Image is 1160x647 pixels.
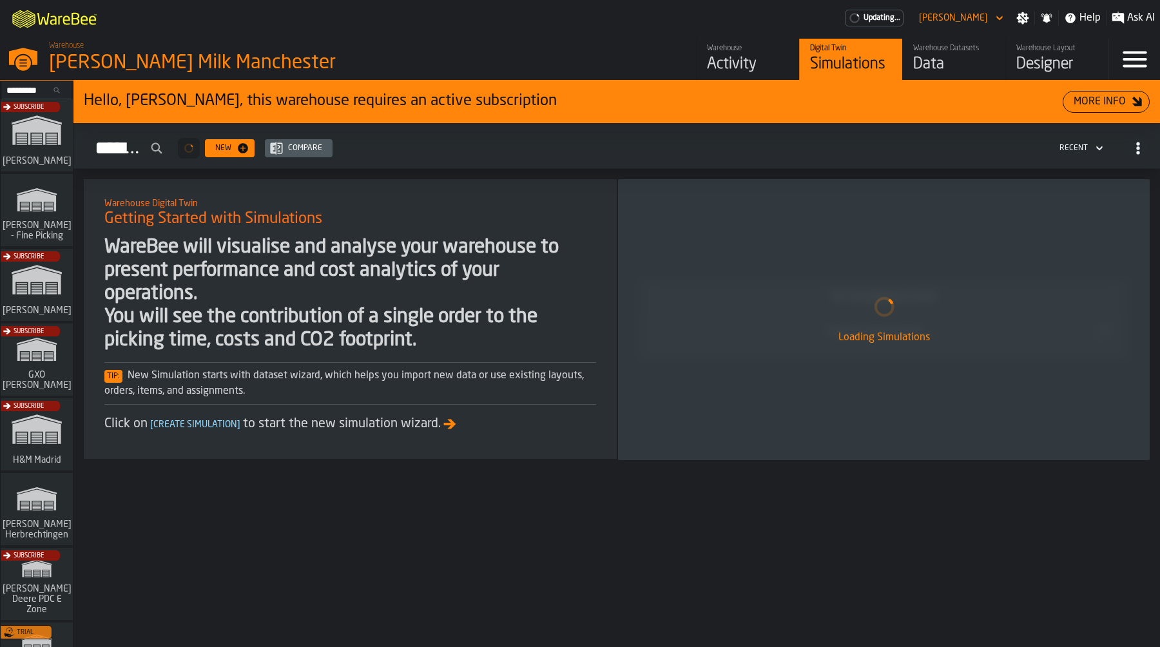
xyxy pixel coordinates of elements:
[1079,10,1101,26] span: Help
[1,174,73,249] a: link-to-/wh/i/48cbecf7-1ea2-4bc9-a439-03d5b66e1a58/simulations
[1068,94,1131,110] div: More Info
[265,139,333,157] button: button-Compare
[283,144,327,153] div: Compare
[810,54,892,75] div: Simulations
[1054,140,1106,156] div: DropdownMenuValue-4
[1127,10,1155,26] span: Ask AI
[1011,12,1034,24] label: button-toggle-Settings
[845,10,904,26] div: Menu Subscription
[845,10,904,26] a: link-to-/wh/i/b09612b5-e9f1-4a3a-b0a4-784729d61419/pricing/
[210,144,237,153] div: New
[1016,54,1098,75] div: Designer
[104,370,122,383] span: Tip:
[618,179,1150,460] div: ItemListCard-
[148,420,243,429] span: Create Simulation
[1063,91,1150,113] button: button-More Info
[628,330,1139,345] div: Loading Simulations
[104,236,596,352] div: WareBee will visualise and analyse your warehouse to present performance and cost analytics of yo...
[1035,12,1058,24] label: button-toggle-Notifications
[1,398,73,473] a: link-to-/wh/i/0438fb8c-4a97-4a5b-bcc6-2889b6922db0/simulations
[864,14,900,23] span: Updating...
[902,39,1005,80] a: link-to-/wh/i/b09612b5-e9f1-4a3a-b0a4-784729d61419/data
[1,473,73,548] a: link-to-/wh/i/f0a6b354-7883-413a-84ff-a65eb9c31f03/simulations
[1109,39,1160,80] label: button-toggle-Menu
[104,196,596,209] h2: Sub Title
[707,44,789,53] div: Warehouse
[14,253,44,260] span: Subscribe
[913,54,995,75] div: Data
[237,420,240,429] span: ]
[49,41,84,50] span: Warehouse
[73,123,1160,169] h2: button-Simulations
[1,249,73,323] a: link-to-/wh/i/1653e8cc-126b-480f-9c47-e01e76aa4a88/simulations
[1005,39,1108,80] a: link-to-/wh/i/b09612b5-e9f1-4a3a-b0a4-784729d61419/designer
[14,552,44,559] span: Subscribe
[150,420,153,429] span: [
[1059,144,1088,153] div: DropdownMenuValue-4
[14,104,44,111] span: Subscribe
[1059,10,1106,26] label: button-toggle-Help
[49,52,397,75] div: [PERSON_NAME] Milk Manchester
[913,44,995,53] div: Warehouse Datasets
[84,179,617,459] div: ItemListCard-
[1016,44,1098,53] div: Warehouse Layout
[707,54,789,75] div: Activity
[205,139,255,157] button: button-New
[914,10,1006,26] div: DropdownMenuValue-Patrick Blitz
[696,39,799,80] a: link-to-/wh/i/b09612b5-e9f1-4a3a-b0a4-784729d61419/feed/
[1,99,73,174] a: link-to-/wh/i/72fe6713-8242-4c3c-8adf-5d67388ea6d5/simulations
[104,415,596,433] div: Click on to start the new simulation wizard.
[73,81,1160,123] div: ItemListCard-
[1,323,73,398] a: link-to-/wh/i/baca6aa3-d1fc-43c0-a604-2a1c9d5db74d/simulations
[799,39,902,80] a: link-to-/wh/i/b09612b5-e9f1-4a3a-b0a4-784729d61419/simulations
[14,403,44,410] span: Subscribe
[14,328,44,335] span: Subscribe
[919,13,988,23] div: DropdownMenuValue-Patrick Blitz
[94,189,606,236] div: title-Getting Started with Simulations
[84,91,1063,111] div: Hello, [PERSON_NAME], this warehouse requires an active subscription
[17,629,34,636] span: Trial
[1,548,73,623] a: link-to-/wh/i/9d85c013-26f4-4c06-9c7d-6d35b33af13a/simulations
[810,44,892,53] div: Digital Twin
[104,209,322,229] span: Getting Started with Simulations
[173,138,205,159] div: ButtonLoadMore-Loading...-Prev-First-Last
[104,368,596,399] div: New Simulation starts with dataset wizard, which helps you import new data or use existing layout...
[1107,10,1160,26] label: button-toggle-Ask AI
